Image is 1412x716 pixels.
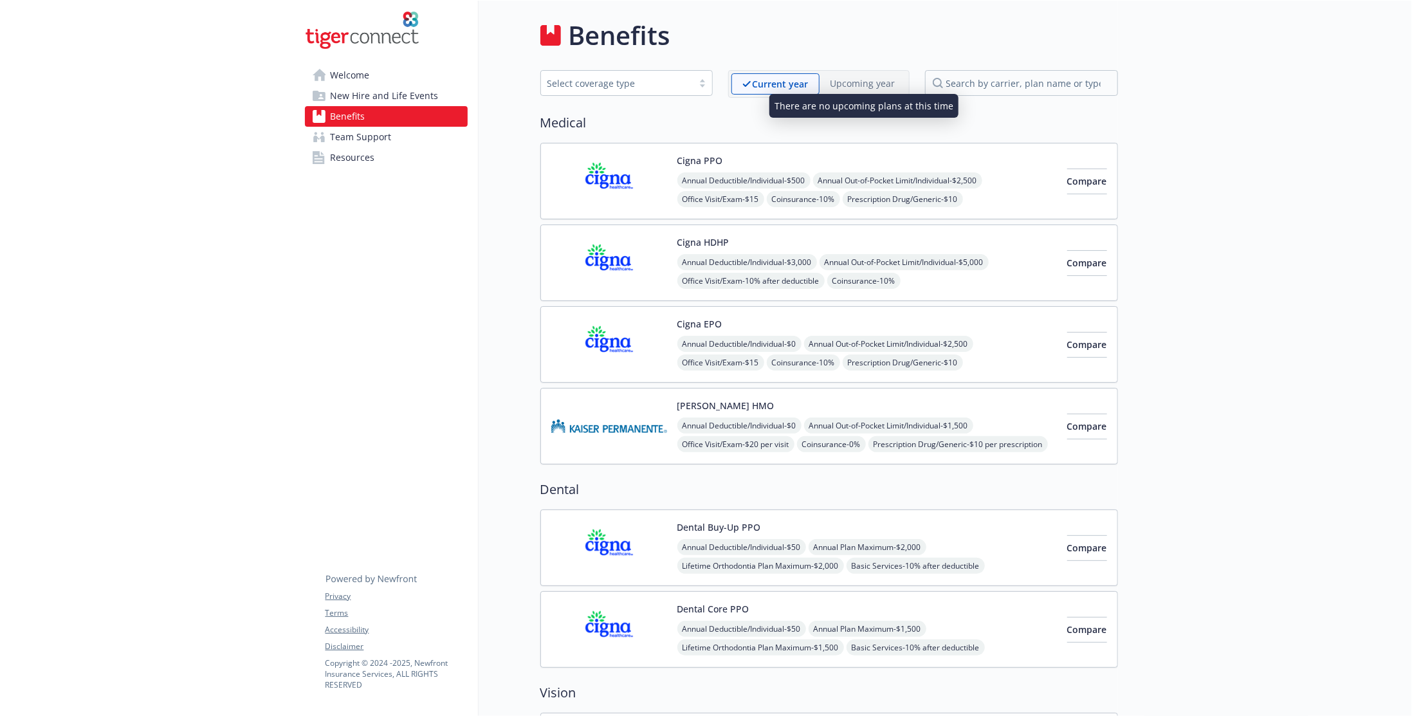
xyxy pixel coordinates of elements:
span: Benefits [331,106,365,127]
span: Annual Out-of-Pocket Limit/Individual - $5,000 [820,254,989,270]
a: Resources [305,147,468,168]
span: Annual Deductible/Individual - $3,000 [677,254,817,270]
span: Annual Plan Maximum - $2,000 [809,539,926,555]
span: Resources [331,147,375,168]
span: Lifetime Orthodontia Plan Maximum - $1,500 [677,639,844,656]
span: Basic Services - 10% after deductible [847,558,985,574]
a: Terms [325,607,467,619]
span: Welcome [331,65,370,86]
button: Cigna PPO [677,154,723,167]
span: Annual Deductible/Individual - $0 [677,336,802,352]
span: Prescription Drug/Generic - $10 [843,354,963,371]
img: CIGNA carrier logo [551,520,667,575]
button: Compare [1067,617,1107,643]
p: Current year [753,77,809,91]
span: Annual Out-of-Pocket Limit/Individual - $2,500 [813,172,982,188]
button: Compare [1067,535,1107,561]
span: Compare [1067,175,1107,187]
span: Compare [1067,257,1107,269]
span: Coinsurance - 0% [797,436,866,452]
button: Compare [1067,414,1107,439]
a: Benefits [305,106,468,127]
button: [PERSON_NAME] HMO [677,399,775,412]
span: Coinsurance - 10% [767,191,840,207]
span: Team Support [331,127,392,147]
span: Compare [1067,420,1107,432]
span: Lifetime Orthodontia Plan Maximum - $2,000 [677,558,844,574]
span: Prescription Drug/Generic - $10 [843,191,963,207]
a: New Hire and Life Events [305,86,468,106]
a: Accessibility [325,624,467,636]
span: Annual Plan Maximum - $1,500 [809,621,926,637]
span: Compare [1067,338,1107,351]
button: Compare [1067,250,1107,276]
button: Dental Core PPO [677,602,749,616]
img: CIGNA carrier logo [551,317,667,372]
h2: Vision [540,683,1118,702]
p: Copyright © 2024 - 2025 , Newfront Insurance Services, ALL RIGHTS RESERVED [325,657,467,690]
span: Office Visit/Exam - $15 [677,191,764,207]
span: Annual Out-of-Pocket Limit/Individual - $1,500 [804,418,973,434]
span: Compare [1067,623,1107,636]
span: Annual Deductible/Individual - $0 [677,418,802,434]
button: Compare [1067,169,1107,194]
span: Coinsurance - 10% [827,273,901,289]
a: Disclaimer [325,641,467,652]
div: Select coverage type [547,77,686,90]
span: Annual Deductible/Individual - $50 [677,539,806,555]
input: search by carrier, plan name or type [925,70,1118,96]
a: Team Support [305,127,468,147]
span: Annual Deductible/Individual - $50 [677,621,806,637]
span: Office Visit/Exam - $15 [677,354,764,371]
span: Basic Services - 10% after deductible [847,639,985,656]
img: CIGNA carrier logo [551,154,667,208]
span: Annual Out-of-Pocket Limit/Individual - $2,500 [804,336,973,352]
img: CIGNA carrier logo [551,235,667,290]
button: Cigna EPO [677,317,722,331]
a: Welcome [305,65,468,86]
img: Kaiser Permanente Insurance Company carrier logo [551,399,667,454]
span: Compare [1067,542,1107,554]
img: CIGNA carrier logo [551,602,667,657]
span: Office Visit/Exam - 10% after deductible [677,273,825,289]
span: Prescription Drug/Generic - $10 per prescription [868,436,1048,452]
h1: Benefits [569,16,670,55]
span: Annual Deductible/Individual - $500 [677,172,811,188]
button: Dental Buy-Up PPO [677,520,761,534]
button: Cigna HDHP [677,235,729,249]
span: Upcoming year [820,73,906,95]
span: Coinsurance - 10% [767,354,840,371]
span: Office Visit/Exam - $20 per visit [677,436,794,452]
h2: Dental [540,480,1118,499]
p: Upcoming year [830,77,895,90]
h2: Medical [540,113,1118,133]
span: New Hire and Life Events [331,86,439,106]
a: Privacy [325,591,467,602]
button: Compare [1067,332,1107,358]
